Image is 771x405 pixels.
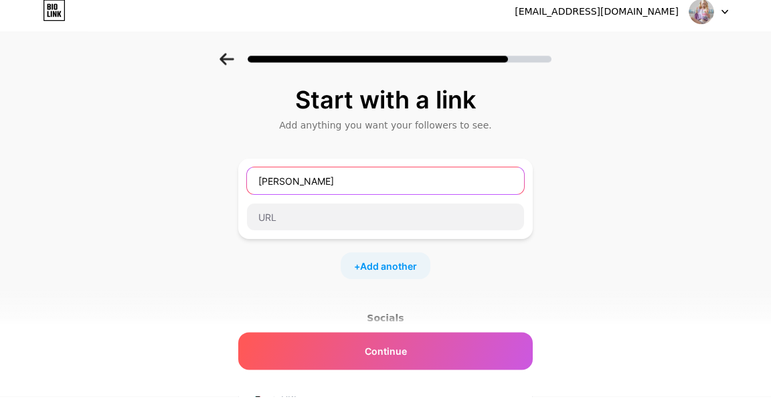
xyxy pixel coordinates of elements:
div: [EMAIL_ADDRESS][DOMAIN_NAME] [515,13,679,27]
img: Janis Wilson [689,7,714,33]
input: URL [247,212,524,239]
input: Link name [247,176,524,203]
span: Add another [360,268,417,282]
span: Continue [365,353,407,367]
div: + [341,261,430,288]
div: Start with a link [245,95,526,122]
div: Add anything you want your followers to see. [245,127,526,141]
div: Socials [238,320,533,333]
